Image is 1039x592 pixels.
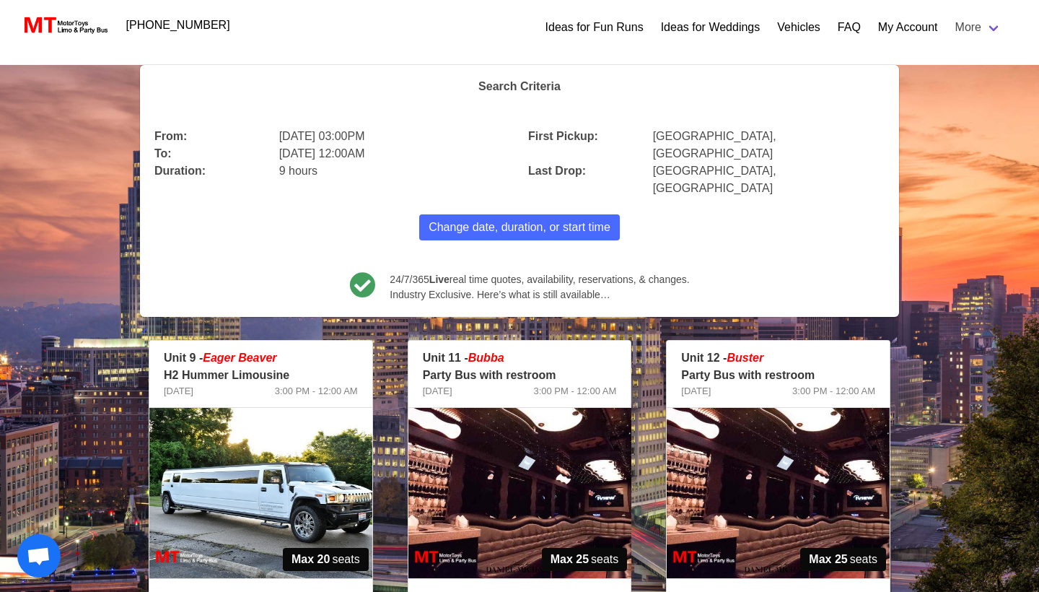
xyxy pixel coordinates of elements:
span: seats [283,548,369,571]
img: MotorToys Logo [20,15,109,35]
strong: Max 20 [291,551,330,568]
a: More [947,13,1010,42]
span: 3:00 PM - 12:00 AM [275,384,358,399]
p: Party Bus with restroom [423,367,617,384]
span: [DATE] [681,384,711,399]
span: [DATE] [164,384,193,399]
b: From: [154,130,187,142]
b: First Pickup: [528,130,598,142]
img: 09%2001.jpg [149,408,372,578]
a: Ideas for Weddings [661,19,760,36]
b: Last Drop: [528,165,586,177]
a: Ideas for Fun Runs [545,19,644,36]
span: 24/7/365 real time quotes, availability, reservations, & changes. [390,272,689,287]
div: [DATE] 12:00AM [271,136,519,162]
img: 11%2002.jpg [408,408,631,578]
p: Party Bus with restroom [681,367,875,384]
strong: Max 25 [809,551,847,568]
div: [GEOGRAPHIC_DATA], [GEOGRAPHIC_DATA] [644,119,893,162]
span: 3:00 PM - 12:00 AM [792,384,875,399]
h4: Search Criteria [154,79,885,93]
div: [DATE] 03:00PM [271,119,519,145]
button: Change date, duration, or start time [419,214,620,240]
b: Live [429,274,450,285]
span: [DATE] [423,384,452,399]
span: Industry Exclusive. Here’s what is still available… [390,287,689,302]
span: seats [542,548,628,571]
strong: Max 25 [551,551,589,568]
div: Open chat [17,534,61,578]
em: Eager Beaver [203,352,276,364]
div: 9 hours [271,154,519,180]
div: [GEOGRAPHIC_DATA], [GEOGRAPHIC_DATA] [644,154,893,197]
p: Unit 9 - [164,349,358,367]
a: My Account [878,19,938,36]
a: FAQ [838,19,861,36]
p: Unit 12 - [681,349,875,367]
a: Vehicles [777,19,820,36]
span: Change date, duration, or start time [429,219,610,236]
em: Bubba [468,352,504,364]
p: H2 Hummer Limousine [164,367,358,384]
b: To: [154,147,172,160]
img: 12%2002.jpg [667,408,890,578]
span: seats [800,548,886,571]
a: [PHONE_NUMBER] [118,11,239,40]
em: Buster [727,352,763,364]
p: Unit 11 - [423,349,617,367]
b: Duration: [154,165,206,177]
span: 3:00 PM - 12:00 AM [533,384,616,399]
